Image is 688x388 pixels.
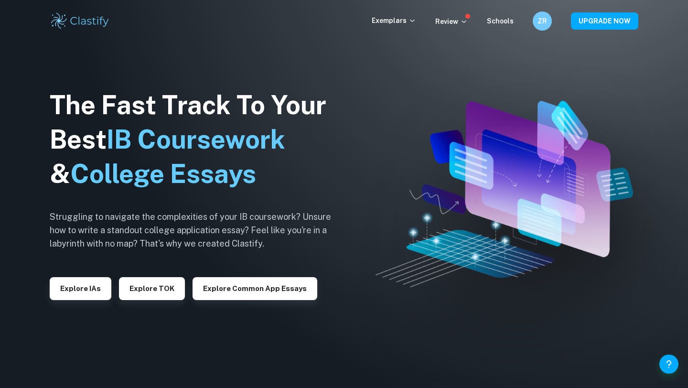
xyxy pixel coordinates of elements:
button: Help and Feedback [659,355,678,374]
a: Explore TOK [119,283,185,292]
h1: The Fast Track To Your Best & [50,88,346,191]
img: Clastify hero [376,101,633,287]
a: Schools [487,17,514,25]
button: UPGRADE NOW [571,12,638,30]
img: Clastify logo [50,11,110,31]
h6: Struggling to navigate the complexities of your IB coursework? Unsure how to write a standout col... [50,210,346,250]
a: Explore IAs [50,283,111,292]
button: Explore IAs [50,277,111,300]
p: Exemplars [372,15,416,26]
span: College Essays [70,159,256,189]
button: Explore Common App essays [193,277,317,300]
span: IB Coursework [107,124,285,154]
button: ZR [533,11,552,31]
p: Review [435,16,468,27]
button: Explore TOK [119,277,185,300]
a: Explore Common App essays [193,283,317,292]
h6: ZR [537,16,548,26]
